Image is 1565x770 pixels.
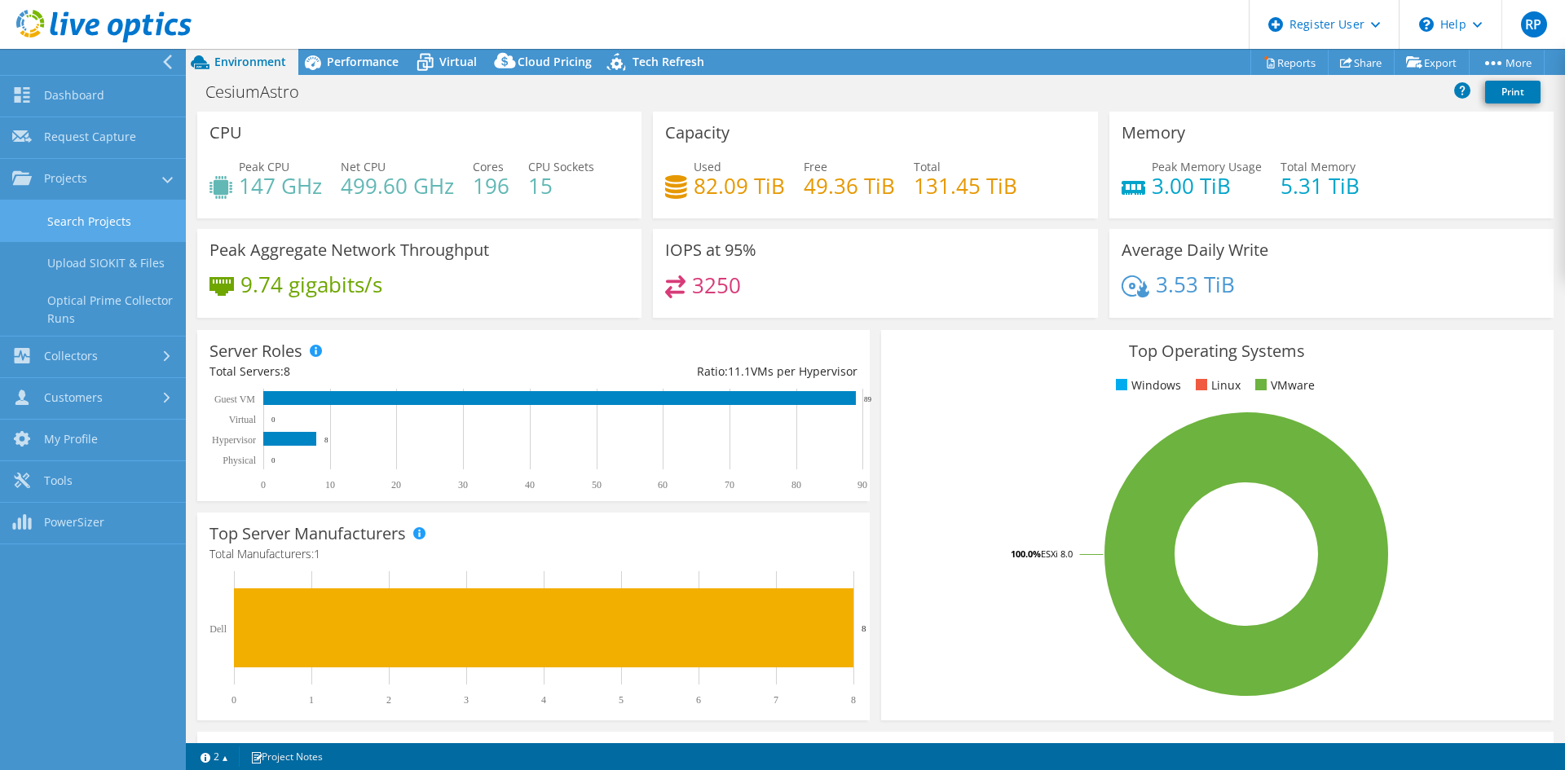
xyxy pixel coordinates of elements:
h3: Capacity [665,124,730,142]
h4: 5.31 TiB [1281,177,1360,195]
h3: CPU [209,124,242,142]
text: 20 [391,479,401,491]
text: Physical [223,455,256,466]
text: 3 [464,694,469,706]
h4: 82.09 TiB [694,177,785,195]
text: Virtual [229,414,257,425]
li: Windows [1112,376,1181,394]
text: 4 [541,694,546,706]
text: 1 [309,694,314,706]
h3: Top Operating Systems [893,342,1541,360]
span: CPU Sockets [528,159,594,174]
h4: 49.36 TiB [804,177,895,195]
div: Ratio: VMs per Hypervisor [533,363,857,381]
a: Share [1328,50,1395,75]
span: Used [694,159,721,174]
h3: Average Daily Write [1122,241,1268,259]
li: Linux [1192,376,1241,394]
text: 7 [774,694,778,706]
text: 50 [592,479,602,491]
span: Cloud Pricing [518,54,592,69]
text: 8 [324,436,328,444]
h3: Top Server Manufacturers [209,525,406,543]
text: 6 [696,694,701,706]
text: Guest VM [214,394,255,405]
span: Environment [214,54,286,69]
tspan: 100.0% [1011,548,1041,560]
span: Cores [473,159,504,174]
h4: 3.53 TiB [1156,275,1235,293]
span: 8 [284,363,290,379]
a: More [1469,50,1545,75]
h1: CesiumAstro [198,83,324,101]
text: 5 [619,694,624,706]
svg: \n [1419,17,1434,32]
text: Dell [209,623,227,635]
span: Free [804,159,827,174]
span: 1 [314,546,320,561]
h3: Memory [1122,124,1185,142]
span: Performance [327,54,399,69]
text: 90 [857,479,867,491]
span: Net CPU [341,159,386,174]
a: Project Notes [239,746,334,767]
text: 0 [271,416,276,424]
tspan: ESXi 8.0 [1041,548,1073,560]
a: Print [1485,81,1541,103]
text: 8 [851,694,856,706]
a: Export [1394,50,1470,75]
text: 80 [791,479,801,491]
text: 10 [325,479,335,491]
h4: 131.45 TiB [914,177,1017,195]
h3: Server Roles [209,342,302,360]
h4: 499.60 GHz [341,177,454,195]
span: Total [914,159,941,174]
span: Peak CPU [239,159,289,174]
a: Reports [1250,50,1329,75]
text: 0 [271,456,276,464]
text: 30 [458,479,468,491]
span: Virtual [439,54,477,69]
li: VMware [1251,376,1315,394]
h4: Total Manufacturers: [209,545,857,563]
h4: 9.74 gigabits/s [240,275,382,293]
text: 40 [525,479,535,491]
text: Hypervisor [212,434,256,446]
h4: 15 [528,177,594,195]
h3: IOPS at 95% [665,241,756,259]
text: 2 [386,694,391,706]
text: 8 [862,623,866,633]
span: Peak Memory Usage [1152,159,1262,174]
span: RP [1521,11,1547,37]
text: 60 [658,479,668,491]
span: Total Memory [1281,159,1356,174]
text: 89 [864,395,872,403]
div: Total Servers: [209,363,533,381]
span: Tech Refresh [633,54,704,69]
a: 2 [189,746,240,767]
h4: 196 [473,177,509,195]
h4: 3.00 TiB [1152,177,1262,195]
h4: 147 GHz [239,177,322,195]
text: 0 [231,694,236,706]
text: 70 [725,479,734,491]
h3: Peak Aggregate Network Throughput [209,241,489,259]
h4: 3250 [692,276,741,294]
text: 0 [261,479,266,491]
span: 11.1 [728,363,751,379]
